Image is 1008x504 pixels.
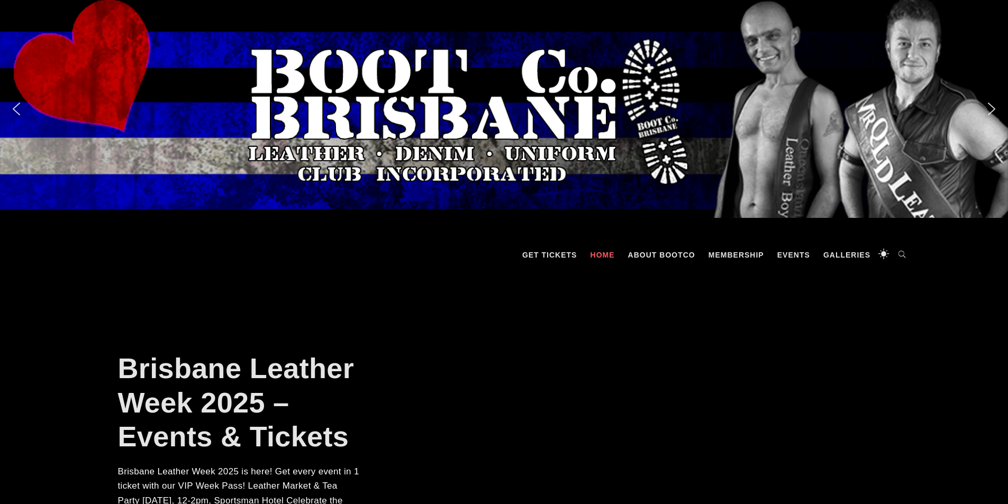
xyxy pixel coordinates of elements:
[118,352,355,453] a: Brisbane Leather Week 2025 – Events & Tickets
[517,239,583,271] a: GET TICKETS
[772,239,815,271] a: Events
[623,239,701,271] a: About BootCo
[585,239,620,271] a: Home
[983,100,1000,117] img: next arrow
[818,239,876,271] a: Galleries
[8,100,25,117] img: previous arrow
[703,239,769,271] a: Membership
